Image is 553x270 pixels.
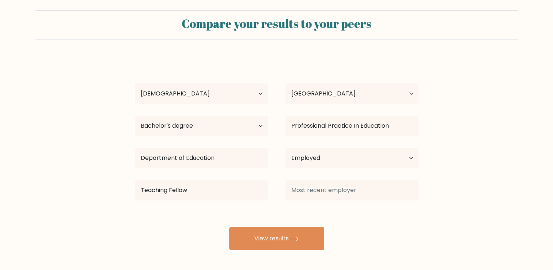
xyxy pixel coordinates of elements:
input: Most relevant educational institution [135,148,268,168]
h2: Compare your results to your peers [40,16,514,30]
input: Most relevant professional experience [135,180,268,200]
button: View results [229,227,324,250]
input: Most recent employer [285,180,418,200]
input: What did you study? [285,116,418,136]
